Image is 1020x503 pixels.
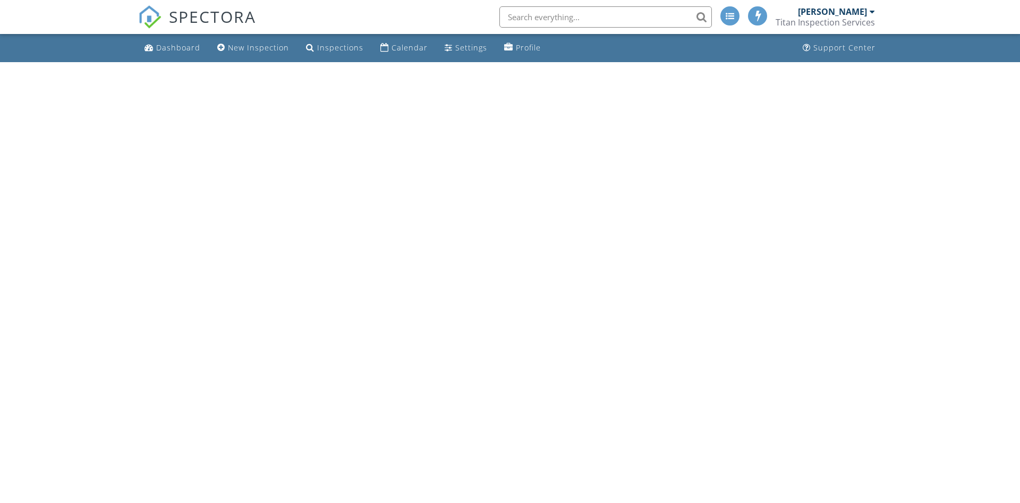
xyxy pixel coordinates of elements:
a: Profile [500,38,545,58]
div: Calendar [392,42,428,53]
div: Inspections [317,42,363,53]
a: Inspections [302,38,368,58]
div: Titan Inspection Services [776,17,875,28]
div: [PERSON_NAME] [798,6,867,17]
a: New Inspection [213,38,293,58]
div: Profile [516,42,541,53]
a: Calendar [376,38,432,58]
div: Settings [455,42,487,53]
img: The Best Home Inspection Software - Spectora [138,5,161,29]
a: Dashboard [140,38,205,58]
input: Search everything... [499,6,712,28]
a: SPECTORA [138,14,256,37]
div: New Inspection [228,42,289,53]
span: SPECTORA [169,5,256,28]
a: Support Center [798,38,880,58]
div: Support Center [813,42,875,53]
a: Settings [440,38,491,58]
div: Dashboard [156,42,200,53]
